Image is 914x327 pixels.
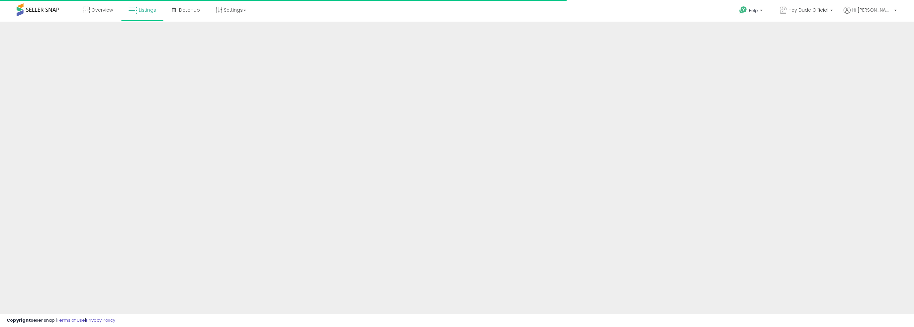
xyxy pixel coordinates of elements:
i: Get Help [739,6,747,14]
span: Hey Dude Official [788,7,828,13]
span: Help [749,8,758,13]
a: Hi [PERSON_NAME] [844,7,897,22]
span: Overview [91,7,113,13]
span: Hi [PERSON_NAME] [852,7,892,13]
span: Listings [139,7,156,13]
a: Help [734,1,769,22]
span: DataHub [179,7,200,13]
